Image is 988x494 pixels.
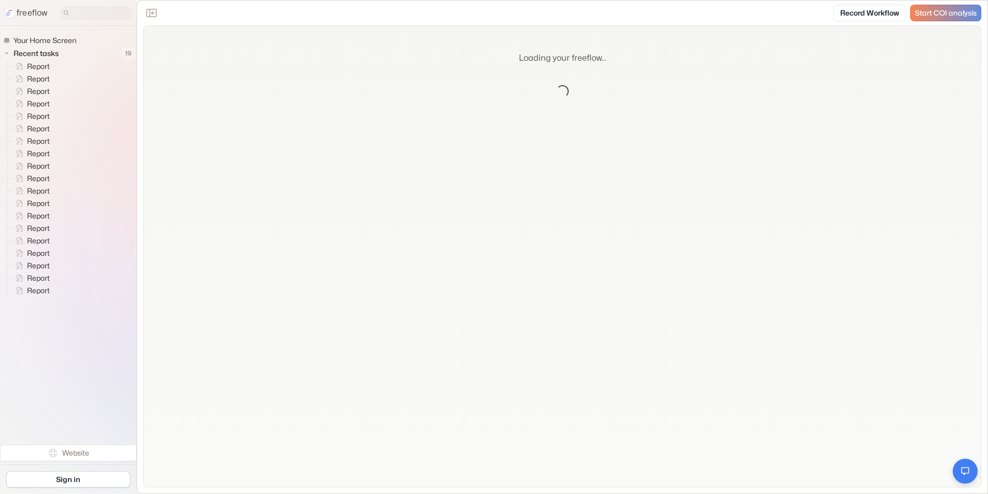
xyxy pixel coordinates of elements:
a: Report [7,98,54,110]
a: Report [7,222,54,235]
a: Report [7,185,54,197]
span: Report [25,99,53,109]
a: Report [7,210,54,222]
span: Report [25,136,53,146]
span: Report [25,273,53,283]
span: Report [25,211,53,221]
span: Report [25,161,53,171]
span: Report [25,260,53,271]
a: Your Home Screen [3,34,80,47]
span: Report [25,186,53,196]
span: Your Home Screen [11,35,79,46]
a: Report [7,172,54,185]
a: Report [7,247,54,259]
button: Close the sidebar [143,5,160,21]
a: Record Workflow [833,5,906,21]
a: Report [7,147,54,160]
span: Report [25,61,53,72]
span: Report [25,285,53,296]
a: Report [7,235,54,247]
span: 19 [120,47,136,60]
button: Recent tasks [3,47,63,60]
a: Report [7,272,54,284]
a: Report [7,110,54,122]
a: Report [7,122,54,135]
span: Report [25,223,53,234]
a: Sign in [6,471,130,488]
p: freeflow [17,7,48,19]
span: Report [25,74,53,84]
span: Report [25,236,53,246]
a: Report [7,160,54,172]
a: Report [7,85,54,98]
span: Report [25,148,53,159]
a: Report [7,284,54,297]
span: Report [25,198,53,209]
span: Recent tasks [11,48,62,59]
a: freeflow [4,7,48,19]
span: Report [25,173,53,184]
a: Report [7,135,54,147]
span: Report [25,86,53,97]
span: Start COI analysis [915,9,977,18]
p: Loading your freeflow... [519,52,606,64]
a: Start COI analysis [910,5,981,21]
button: Open chat [953,459,978,484]
span: Report [25,248,53,258]
span: Report [25,124,53,134]
a: Report [7,197,54,210]
a: Report [7,73,54,85]
a: Report [7,60,54,73]
a: Report [7,259,54,272]
span: Report [25,111,53,121]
